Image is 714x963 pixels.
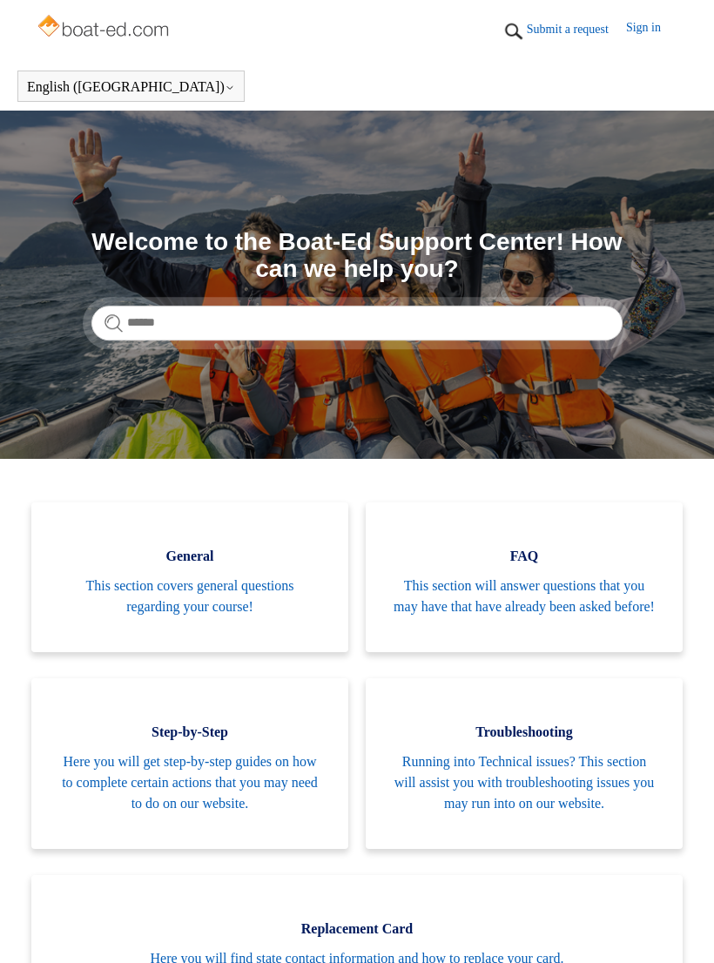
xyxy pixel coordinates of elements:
[31,502,348,652] a: General This section covers general questions regarding your course!
[57,751,322,814] span: Here you will get step-by-step guides on how to complete certain actions that you may need to do ...
[57,722,322,743] span: Step-by-Step
[501,18,527,44] img: 01HZPCYTXV3JW8MJV9VD7EMK0H
[656,905,701,950] div: Live chat
[57,576,322,617] span: This section covers general questions regarding your course!
[57,546,322,567] span: General
[527,20,626,38] a: Submit a request
[366,502,683,652] a: FAQ This section will answer questions that you may have that have already been asked before!
[366,678,683,849] a: Troubleshooting Running into Technical issues? This section will assist you with troubleshooting ...
[626,18,678,44] a: Sign in
[31,678,348,849] a: Step-by-Step Here you will get step-by-step guides on how to complete certain actions that you ma...
[392,576,657,617] span: This section will answer questions that you may have that have already been asked before!
[392,722,657,743] span: Troubleshooting
[91,229,623,283] h1: Welcome to the Boat-Ed Support Center! How can we help you?
[91,306,623,340] input: Search
[27,79,235,95] button: English ([GEOGRAPHIC_DATA])
[392,751,657,814] span: Running into Technical issues? This section will assist you with troubleshooting issues you may r...
[36,10,174,45] img: Boat-Ed Help Center home page
[57,919,657,939] span: Replacement Card
[392,546,657,567] span: FAQ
